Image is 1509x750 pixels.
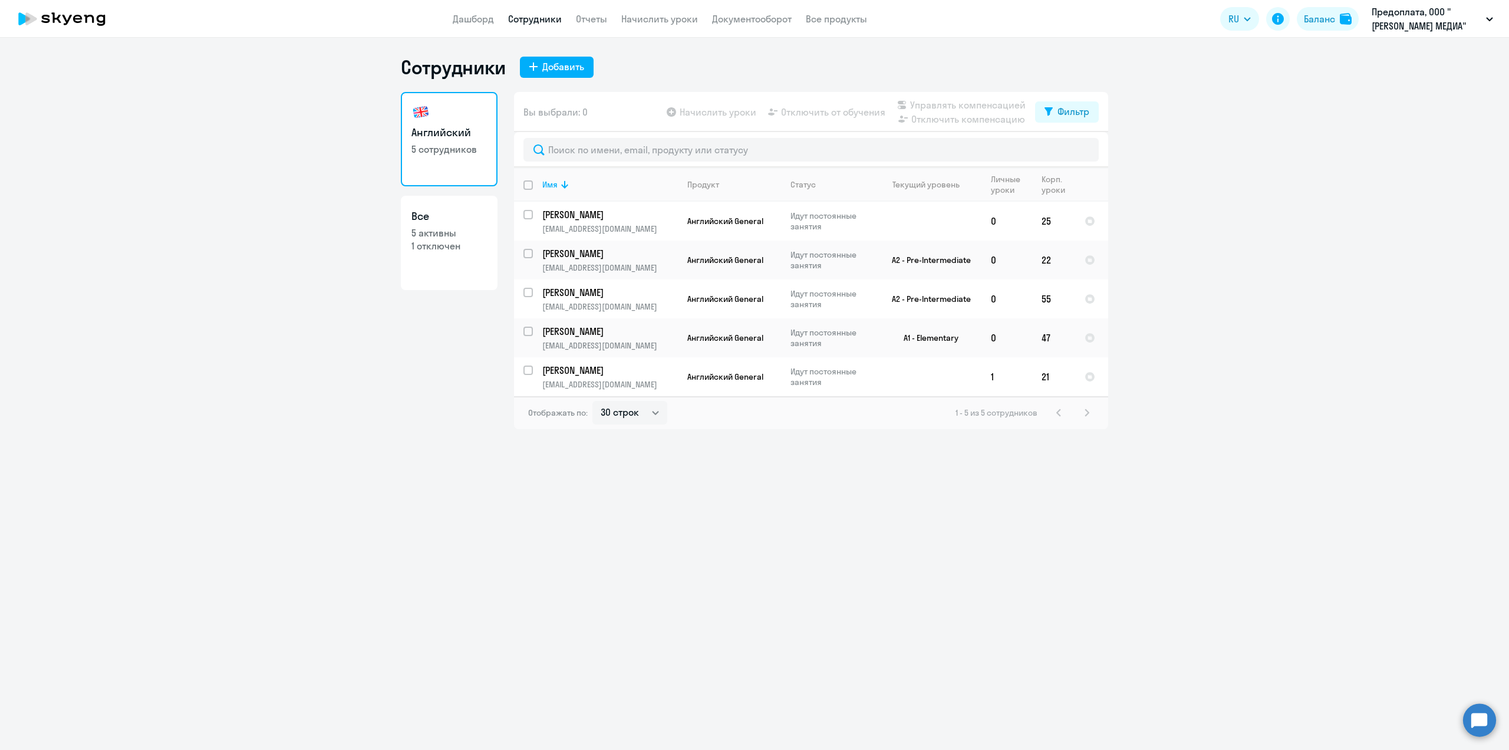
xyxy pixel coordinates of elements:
span: Английский General [687,216,763,226]
p: [EMAIL_ADDRESS][DOMAIN_NAME] [542,379,677,390]
td: A2 - Pre-Intermediate [872,241,981,279]
div: Фильтр [1057,104,1089,119]
td: 0 [981,241,1032,279]
p: Идут постоянные занятия [790,288,871,310]
h3: Все [411,209,487,224]
div: Личные уроки [991,174,1024,195]
td: 22 [1032,241,1075,279]
h1: Сотрудники [401,55,506,79]
img: english [411,103,430,121]
div: Статус [790,179,871,190]
p: [PERSON_NAME] [542,247,676,260]
td: 1 [981,357,1032,396]
input: Поиск по имени, email, продукту или статусу [523,138,1099,162]
a: [PERSON_NAME] [542,325,677,338]
img: balance [1340,13,1352,25]
p: Идут постоянные занятия [790,366,871,387]
td: 21 [1032,357,1075,396]
span: RU [1228,12,1239,26]
p: Предоплата, ООО "[PERSON_NAME] МЕДИА" [1372,5,1481,33]
p: 5 активны [411,226,487,239]
span: Вы выбрали: 0 [523,105,588,119]
a: Сотрудники [508,13,562,25]
p: [PERSON_NAME] [542,364,676,377]
div: Личные уроки [991,174,1032,195]
button: Фильтр [1035,101,1099,123]
p: [PERSON_NAME] [542,286,676,299]
a: [PERSON_NAME] [542,364,677,377]
a: Отчеты [576,13,607,25]
span: Английский General [687,255,763,265]
div: Продукт [687,179,719,190]
div: Имя [542,179,558,190]
a: Английский5 сотрудников [401,92,497,186]
div: Продукт [687,179,780,190]
div: Текущий уровень [881,179,981,190]
button: Балансbalance [1297,7,1359,31]
span: Английский General [687,333,763,343]
td: A1 - Elementary [872,318,981,357]
td: 0 [981,202,1032,241]
p: Идут постоянные занятия [790,210,871,232]
div: Корп. уроки [1042,174,1075,195]
p: [PERSON_NAME] [542,208,676,221]
span: 1 - 5 из 5 сотрудников [956,407,1037,418]
a: [PERSON_NAME] [542,286,677,299]
p: Идут постоянные занятия [790,249,871,271]
td: 0 [981,318,1032,357]
td: 0 [981,279,1032,318]
a: Документооборот [712,13,792,25]
span: Английский General [687,371,763,382]
p: 1 отключен [411,239,487,252]
td: 55 [1032,279,1075,318]
td: 25 [1032,202,1075,241]
a: Начислить уроки [621,13,698,25]
h3: Английский [411,125,487,140]
div: Добавить [542,60,584,74]
a: [PERSON_NAME] [542,208,677,221]
p: 5 сотрудников [411,143,487,156]
a: Дашборд [453,13,494,25]
div: Корп. уроки [1042,174,1067,195]
div: Статус [790,179,816,190]
p: [PERSON_NAME] [542,325,676,338]
span: Отображать по: [528,407,588,418]
td: A2 - Pre-Intermediate [872,279,981,318]
p: [EMAIL_ADDRESS][DOMAIN_NAME] [542,301,677,312]
span: Английский General [687,294,763,304]
p: [EMAIL_ADDRESS][DOMAIN_NAME] [542,223,677,234]
a: [PERSON_NAME] [542,247,677,260]
button: Предоплата, ООО "[PERSON_NAME] МЕДИА" [1366,5,1499,33]
td: 47 [1032,318,1075,357]
a: Все продукты [806,13,867,25]
div: Имя [542,179,677,190]
button: RU [1220,7,1259,31]
button: Добавить [520,57,594,78]
div: Текущий уровень [892,179,960,190]
p: Идут постоянные занятия [790,327,871,348]
p: [EMAIL_ADDRESS][DOMAIN_NAME] [542,262,677,273]
p: [EMAIL_ADDRESS][DOMAIN_NAME] [542,340,677,351]
a: Все5 активны1 отключен [401,196,497,290]
div: Баланс [1304,12,1335,26]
